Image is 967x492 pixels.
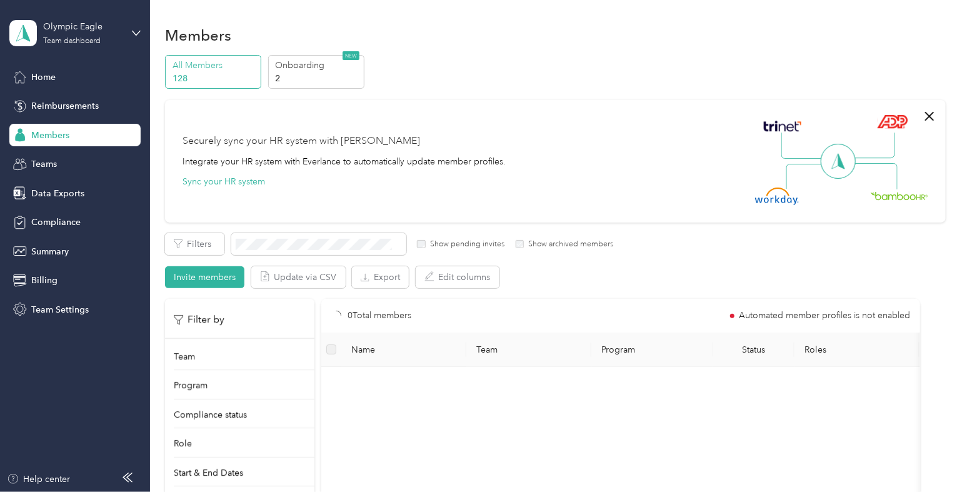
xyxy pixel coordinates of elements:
th: Roles [794,333,919,367]
th: Name [341,333,466,367]
p: Onboarding [275,59,360,72]
div: Securely sync your HR system with [PERSON_NAME] [183,134,420,149]
span: Members [31,129,69,142]
span: Name [351,344,456,355]
label: Show archived members [524,239,613,250]
p: 0 Total members [348,309,411,323]
span: Automated member profiles is not enabled [739,311,910,320]
p: Start & End Dates [174,466,243,479]
span: Compliance [31,216,81,229]
p: Filter by [174,312,224,328]
div: Integrate your HR system with Everlance to automatically update member profiles. [183,155,506,168]
th: Program [591,333,713,367]
img: Trinet [761,118,804,135]
button: Filters [165,233,224,255]
img: Line Left Up [781,133,825,159]
button: Invite members [165,266,244,288]
img: BambooHR [871,191,928,200]
span: NEW [343,51,359,60]
button: Edit columns [416,266,499,288]
iframe: Everlance-gr Chat Button Frame [897,422,967,492]
span: Reimbursements [31,99,99,113]
h1: Members [165,29,231,42]
th: Status [713,333,794,367]
button: Update via CSV [251,266,346,288]
img: Line Right Up [851,133,895,159]
span: Home [31,71,56,84]
p: Program [174,379,208,392]
div: Olympic Eagle [43,20,121,33]
p: All Members [173,59,258,72]
div: Team dashboard [43,38,101,45]
span: Data Exports [31,187,84,200]
button: Sync your HR system [183,175,265,188]
span: Teams [31,158,57,171]
p: Team [174,350,195,363]
p: Compliance status [174,408,247,421]
button: Help center [7,473,71,486]
img: Workday [755,188,799,205]
p: Role [174,437,192,450]
img: Line Left Down [786,163,829,189]
label: Show pending invites [426,239,504,250]
th: Team [466,333,591,367]
span: Summary [31,245,69,258]
img: ADP [877,114,908,129]
span: Billing [31,274,58,287]
button: Export [352,266,409,288]
p: 2 [275,72,360,85]
img: Line Right Down [854,163,898,190]
span: Team Settings [31,303,89,316]
p: 128 [173,72,258,85]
